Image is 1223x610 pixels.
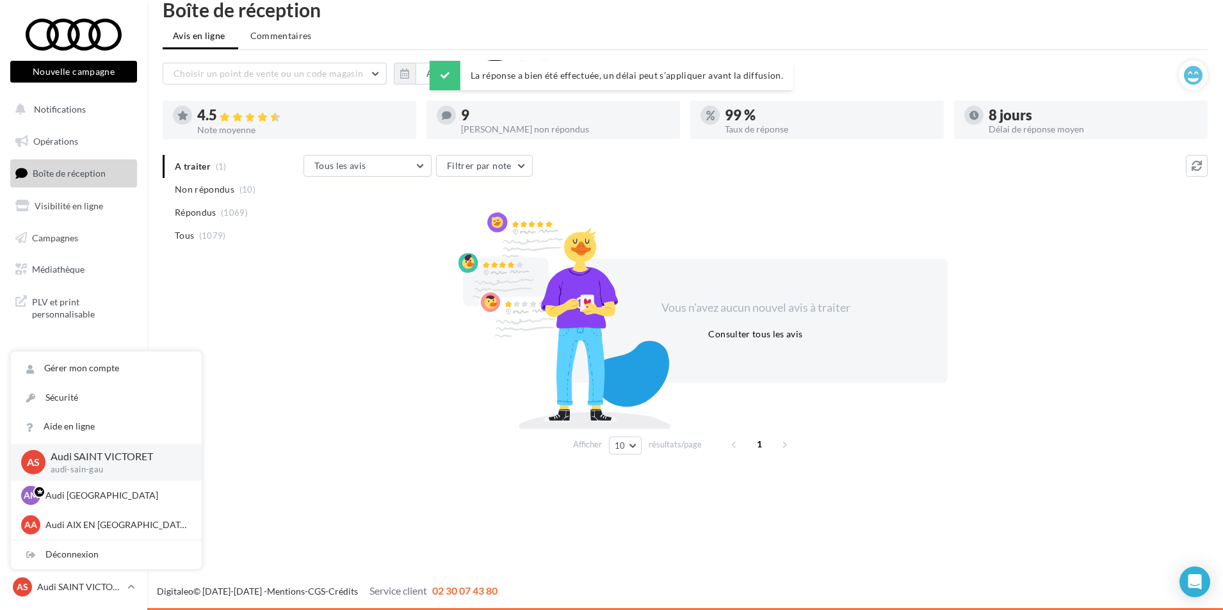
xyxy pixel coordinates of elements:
[34,104,86,115] span: Notifications
[51,464,181,476] p: audi-sain-gau
[478,60,512,87] div: Tous
[749,434,770,454] span: 1
[989,125,1197,134] div: Délai de réponse moyen
[199,230,226,241] span: (1079)
[8,225,140,252] a: Campagnes
[394,63,471,84] button: Au total
[10,575,137,599] a: AS Audi SAINT VICTORET
[197,108,406,123] div: 4.5
[221,207,248,218] span: (1069)
[461,108,670,122] div: 9
[725,125,934,134] div: Taux de réponse
[8,96,134,123] button: Notifications
[430,61,793,90] div: La réponse a bien été effectuée, un délai peut s’appliquer avant la diffusion.
[267,586,305,597] a: Mentions
[35,200,103,211] span: Visibilité en ligne
[304,155,432,177] button: Tous les avis
[461,125,670,134] div: [PERSON_NAME] non répondus
[157,586,498,597] span: © [DATE]-[DATE] - - -
[649,438,702,451] span: résultats/page
[197,125,406,134] div: Note moyenne
[157,586,193,597] a: Digitaleo
[308,586,325,597] a: CGS
[11,383,202,412] a: Sécurité
[8,159,140,187] a: Boîte de réception
[33,168,106,179] span: Boîte de réception
[51,449,181,464] p: Audi SAINT VICTORET
[175,206,216,219] span: Répondus
[45,518,186,531] p: Audi AIX EN [GEOGRAPHIC_DATA]
[32,293,132,321] span: PLV et print personnalisable
[8,288,140,326] a: PLV et print personnalisable
[8,193,140,220] a: Visibilité en ligne
[436,155,533,177] button: Filtrer par note
[573,438,602,451] span: Afficher
[239,184,255,195] span: (10)
[645,300,866,316] div: Vous n'avez aucun nouvel avis à traiter
[175,183,234,196] span: Non répondus
[24,489,38,502] span: AM
[174,68,363,79] span: Choisir un point de vente ou un code magasin
[27,455,40,470] span: AS
[8,128,140,155] a: Opérations
[11,540,202,569] div: Déconnexion
[703,326,807,342] button: Consulter tous les avis
[8,256,140,283] a: Médiathèque
[314,160,366,171] span: Tous les avis
[32,264,85,275] span: Médiathèque
[1179,566,1210,597] div: Open Intercom Messenger
[369,584,427,597] span: Service client
[725,108,934,122] div: 99 %
[37,581,122,593] p: Audi SAINT VICTORET
[24,518,37,531] span: AA
[33,136,78,147] span: Opérations
[615,440,626,451] span: 10
[432,584,498,597] span: 02 30 07 43 80
[250,29,312,42] span: Commentaires
[32,232,78,243] span: Campagnes
[416,63,471,84] button: Au total
[45,489,186,502] p: Audi [GEOGRAPHIC_DATA]
[989,108,1197,122] div: 8 jours
[609,437,642,454] button: 10
[11,412,202,441] a: Aide en ligne
[328,586,358,597] a: Crédits
[11,354,202,383] a: Gérer mon compte
[17,581,28,593] span: AS
[163,63,387,84] button: Choisir un point de vente ou un code magasin
[10,61,137,83] button: Nouvelle campagne
[175,229,194,242] span: Tous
